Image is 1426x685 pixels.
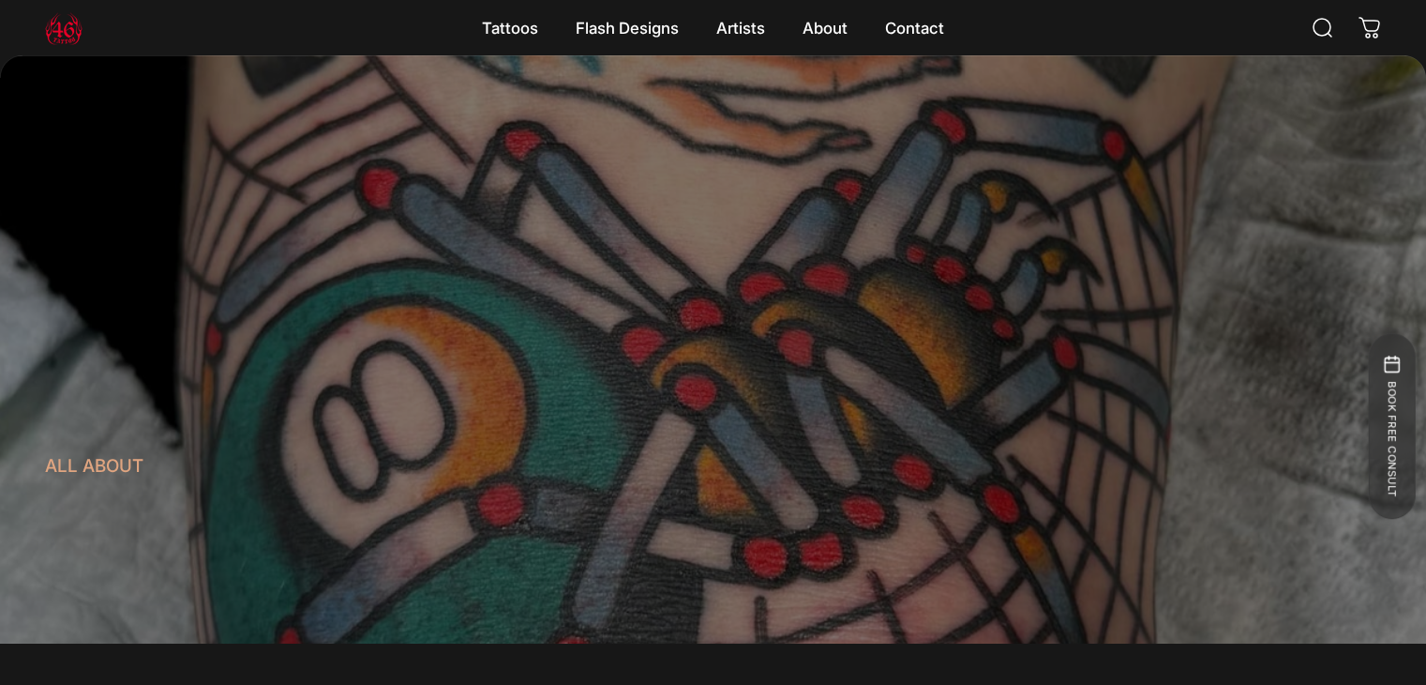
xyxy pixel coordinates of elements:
[45,455,143,477] strong: ALL ABOUT
[463,8,557,48] summary: Tattoos
[1368,333,1415,519] button: BOOK FREE CONSULT
[557,8,698,48] summary: Flash Designs
[698,8,784,48] summary: Artists
[784,8,866,48] summary: About
[866,8,963,48] a: Contact
[463,8,963,48] nav: Primary
[1349,8,1390,49] a: 0 items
